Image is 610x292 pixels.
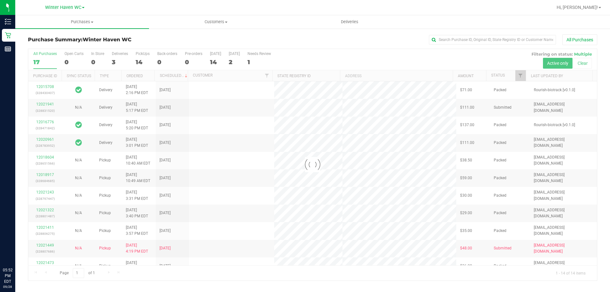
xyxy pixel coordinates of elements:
[562,34,597,45] button: All Purchases
[149,15,283,29] a: Customers
[28,37,218,43] h3: Purchase Summary:
[3,284,12,289] p: 09/28
[15,15,149,29] a: Purchases
[5,46,11,52] inline-svg: Reports
[3,267,12,284] p: 05:52 PM EDT
[15,19,149,25] span: Purchases
[45,5,81,10] span: Winter Haven WC
[149,19,282,25] span: Customers
[557,5,598,10] span: Hi, [PERSON_NAME]!
[332,19,367,25] span: Deliveries
[5,18,11,25] inline-svg: Inventory
[283,15,417,29] a: Deliveries
[83,37,132,43] span: Winter Haven WC
[6,241,25,260] iframe: Resource center
[429,35,556,44] input: Search Purchase ID, Original ID, State Registry ID or Customer Name...
[5,32,11,38] inline-svg: Retail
